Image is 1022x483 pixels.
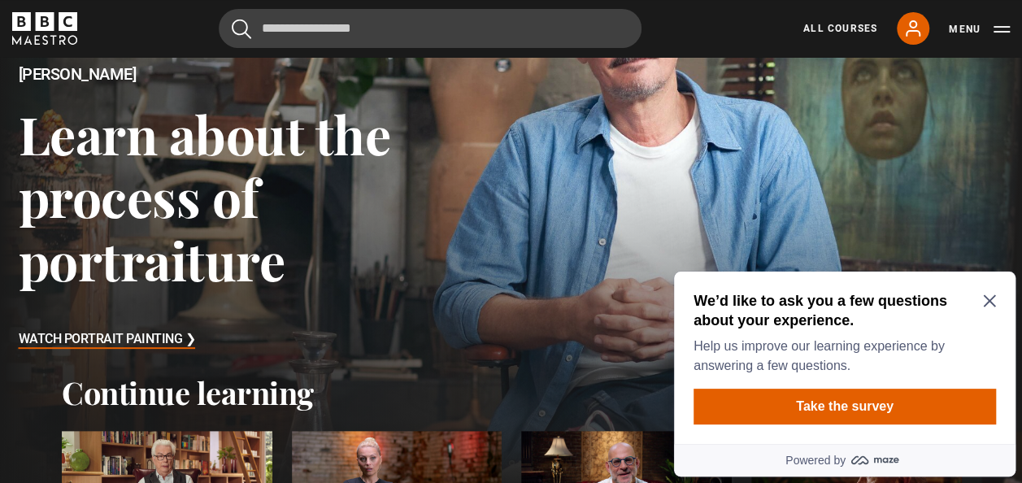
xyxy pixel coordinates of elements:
[19,328,196,352] h3: Watch Portrait Painting ❯
[949,21,1010,37] button: Toggle navigation
[315,29,328,42] button: Close Maze Prompt
[26,124,328,159] button: Take the survey
[7,7,348,211] div: Optional study invitation
[803,21,877,36] a: All Courses
[62,374,960,411] h2: Continue learning
[26,72,322,111] p: Help us improve our learning experience by answering a few questions.
[232,19,251,39] button: Submit the search query
[7,179,348,211] a: Powered by maze
[26,26,322,65] h2: We’d like to ask you a few questions about your experience.
[19,65,511,84] h2: [PERSON_NAME]
[19,102,511,291] h3: Learn about the process of portraiture
[12,12,77,45] svg: BBC Maestro
[219,9,641,48] input: Search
